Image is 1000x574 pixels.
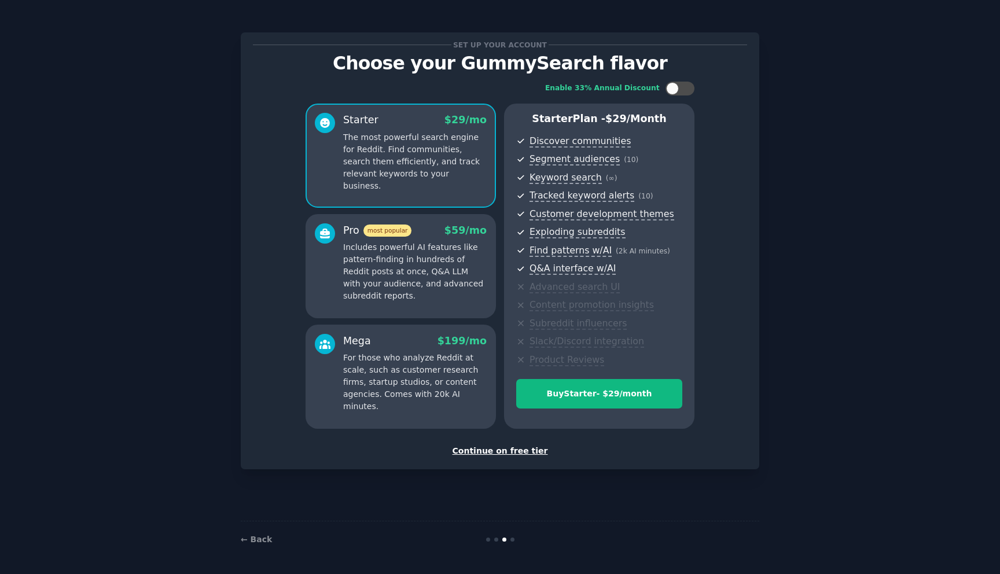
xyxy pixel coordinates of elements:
span: ( ∞ ) [606,174,617,182]
div: Starter [343,113,378,127]
span: Tracked keyword alerts [530,190,634,202]
a: ← Back [241,535,272,544]
span: Set up your account [451,39,549,51]
button: BuyStarter- $29/month [516,379,682,409]
span: Exploding subreddits [530,226,625,238]
p: The most powerful search engine for Reddit. Find communities, search them efficiently, and track ... [343,131,487,192]
div: Enable 33% Annual Discount [545,83,660,94]
div: Buy Starter - $ 29 /month [517,388,682,400]
span: Customer development themes [530,208,674,220]
span: $ 29 /month [605,113,667,124]
span: most popular [363,225,412,237]
p: Includes powerful AI features like pattern-finding in hundreds of Reddit posts at once, Q&A LLM w... [343,241,487,302]
span: Segment audiences [530,153,620,165]
p: Choose your GummySearch flavor [253,53,747,73]
span: ( 10 ) [624,156,638,164]
span: $ 59 /mo [444,225,487,236]
span: Q&A interface w/AI [530,263,616,275]
span: $ 29 /mo [444,114,487,126]
p: For those who analyze Reddit at scale, such as customer research firms, startup studios, or conte... [343,352,487,413]
span: Product Reviews [530,354,604,366]
span: Slack/Discord integration [530,336,644,348]
div: Mega [343,334,371,348]
span: $ 199 /mo [437,335,487,347]
span: Advanced search UI [530,281,620,293]
p: Starter Plan - [516,112,682,126]
span: Discover communities [530,135,631,148]
span: Keyword search [530,172,602,184]
span: ( 2k AI minutes ) [616,247,670,255]
div: Pro [343,223,411,238]
div: Continue on free tier [253,445,747,457]
span: Find patterns w/AI [530,245,612,257]
span: ( 10 ) [638,192,653,200]
span: Content promotion insights [530,299,654,311]
span: Subreddit influencers [530,318,627,330]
